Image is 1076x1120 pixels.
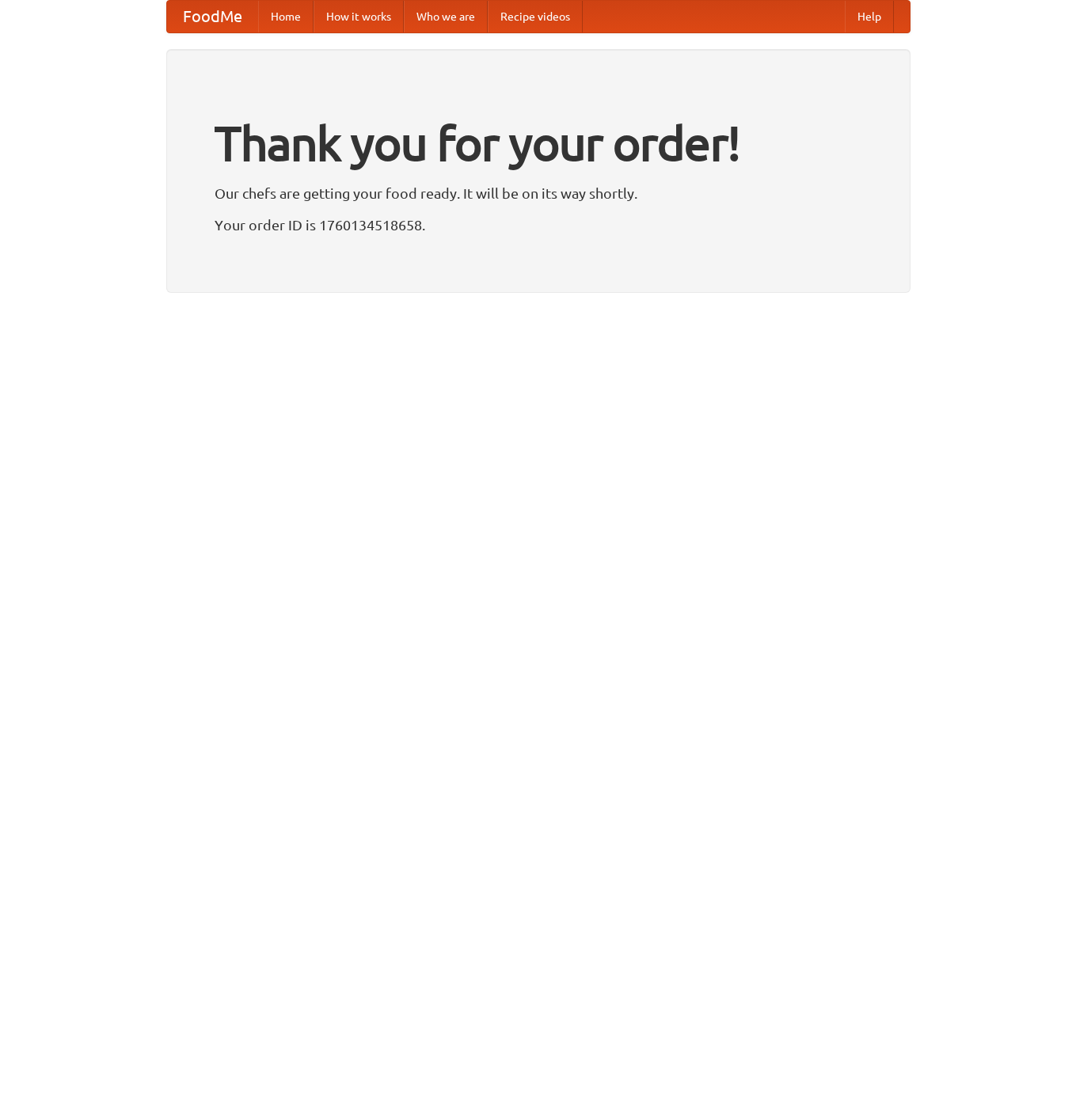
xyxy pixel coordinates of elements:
a: Recipe videos [488,1,583,32]
a: Home [258,1,314,32]
p: Our chefs are getting your food ready. It will be on its way shortly. [215,181,862,205]
a: Who we are [404,1,488,32]
p: Your order ID is 1760134518658. [215,213,862,237]
a: FoodMe [167,1,258,32]
h1: Thank you for your order! [215,105,862,181]
a: How it works [314,1,404,32]
a: Help [845,1,894,32]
